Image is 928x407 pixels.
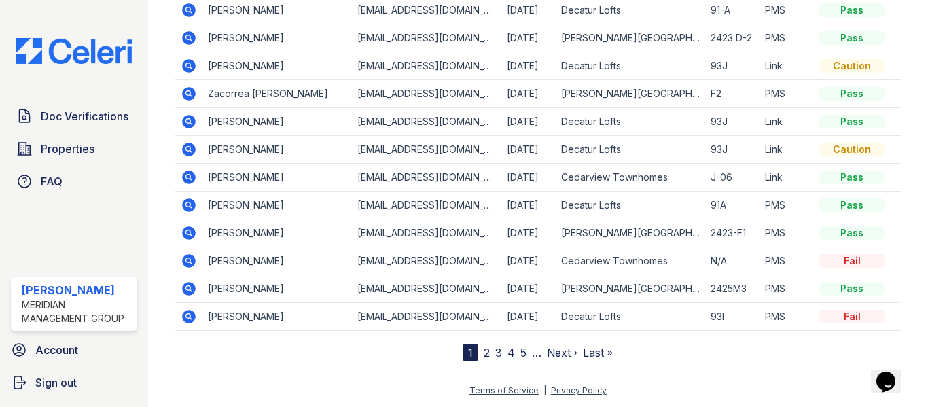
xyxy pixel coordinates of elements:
[551,385,607,395] a: Privacy Policy
[819,254,885,268] div: Fail
[871,353,914,393] iframe: chat widget
[819,31,885,45] div: Pass
[705,108,760,136] td: 93J
[705,52,760,80] td: 93J
[705,80,760,108] td: F2
[41,141,94,157] span: Properties
[35,374,77,391] span: Sign out
[760,192,814,219] td: PMS
[202,80,352,108] td: Zacorrea [PERSON_NAME]
[520,346,527,359] a: 5
[202,303,352,331] td: [PERSON_NAME]
[11,103,137,130] a: Doc Verifications
[202,247,352,275] td: [PERSON_NAME]
[705,136,760,164] td: 93J
[556,164,705,192] td: Cedarview Townhomes
[202,275,352,303] td: [PERSON_NAME]
[556,219,705,247] td: [PERSON_NAME][GEOGRAPHIC_DATA]
[547,346,577,359] a: Next ›
[819,198,885,212] div: Pass
[760,24,814,52] td: PMS
[352,303,501,331] td: [EMAIL_ADDRESS][DOMAIN_NAME]
[501,24,556,52] td: [DATE]
[501,192,556,219] td: [DATE]
[760,275,814,303] td: PMS
[556,303,705,331] td: Decatur Lofts
[22,282,132,298] div: [PERSON_NAME]
[352,108,501,136] td: [EMAIL_ADDRESS][DOMAIN_NAME]
[705,24,760,52] td: 2423 D-2
[501,164,556,192] td: [DATE]
[11,168,137,195] a: FAQ
[352,275,501,303] td: [EMAIL_ADDRESS][DOMAIN_NAME]
[705,192,760,219] td: 91A
[501,219,556,247] td: [DATE]
[41,173,63,190] span: FAQ
[202,136,352,164] td: [PERSON_NAME]
[352,80,501,108] td: [EMAIL_ADDRESS][DOMAIN_NAME]
[463,344,478,361] div: 1
[760,247,814,275] td: PMS
[5,369,143,396] a: Sign out
[819,3,885,17] div: Pass
[22,298,132,325] div: Meridian Management Group
[760,164,814,192] td: Link
[705,247,760,275] td: N/A
[705,275,760,303] td: 2425M3
[5,336,143,364] a: Account
[202,108,352,136] td: [PERSON_NAME]
[352,219,501,247] td: [EMAIL_ADDRESS][DOMAIN_NAME]
[556,24,705,52] td: [PERSON_NAME][GEOGRAPHIC_DATA]
[819,87,885,101] div: Pass
[705,164,760,192] td: J-06
[41,108,128,124] span: Doc Verifications
[556,192,705,219] td: Decatur Lofts
[760,136,814,164] td: Link
[507,346,515,359] a: 4
[202,52,352,80] td: [PERSON_NAME]
[556,52,705,80] td: Decatur Lofts
[352,136,501,164] td: [EMAIL_ADDRESS][DOMAIN_NAME]
[819,282,885,296] div: Pass
[352,52,501,80] td: [EMAIL_ADDRESS][DOMAIN_NAME]
[819,171,885,184] div: Pass
[760,219,814,247] td: PMS
[760,80,814,108] td: PMS
[556,247,705,275] td: Cedarview Townhomes
[202,24,352,52] td: [PERSON_NAME]
[5,38,143,64] img: CE_Logo_Blue-a8612792a0a2168367f1c8372b55b34899dd931a85d93a1a3d3e32e68fde9ad4.png
[543,385,546,395] div: |
[469,385,539,395] a: Terms of Service
[202,219,352,247] td: [PERSON_NAME]
[352,247,501,275] td: [EMAIL_ADDRESS][DOMAIN_NAME]
[352,164,501,192] td: [EMAIL_ADDRESS][DOMAIN_NAME]
[556,80,705,108] td: [PERSON_NAME][GEOGRAPHIC_DATA]
[532,344,541,361] span: …
[202,164,352,192] td: [PERSON_NAME]
[819,310,885,323] div: Fail
[501,52,556,80] td: [DATE]
[760,52,814,80] td: Link
[819,226,885,240] div: Pass
[556,108,705,136] td: Decatur Lofts
[819,59,885,73] div: Caution
[501,303,556,331] td: [DATE]
[501,275,556,303] td: [DATE]
[495,346,502,359] a: 3
[501,136,556,164] td: [DATE]
[501,80,556,108] td: [DATE]
[819,143,885,156] div: Caution
[556,275,705,303] td: [PERSON_NAME][GEOGRAPHIC_DATA]
[819,115,885,128] div: Pass
[501,247,556,275] td: [DATE]
[35,342,78,358] span: Account
[202,192,352,219] td: [PERSON_NAME]
[705,303,760,331] td: 93l
[484,346,490,359] a: 2
[556,136,705,164] td: Decatur Lofts
[583,346,613,359] a: Last »
[705,219,760,247] td: 2423-F1
[760,303,814,331] td: PMS
[352,192,501,219] td: [EMAIL_ADDRESS][DOMAIN_NAME]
